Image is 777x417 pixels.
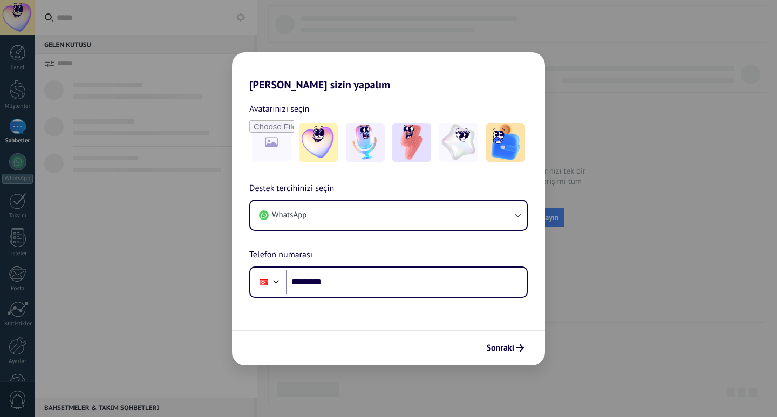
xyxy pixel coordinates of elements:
span: Telefon numarası [249,248,312,262]
img: -3.jpeg [392,123,431,162]
img: -5.jpeg [486,123,525,162]
h2: [PERSON_NAME] sizin yapalım [232,52,545,91]
span: Destek tercihinizi seçin [249,182,334,196]
img: -1.jpeg [299,123,338,162]
button: WhatsApp [250,201,527,230]
div: Turkey: + 90 [254,271,274,293]
img: -4.jpeg [439,123,478,162]
span: Sonraki [486,344,514,352]
button: Sonraki [481,339,529,357]
span: Avatarınızı seçin [249,102,309,116]
span: WhatsApp [272,210,306,221]
img: -2.jpeg [346,123,385,162]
